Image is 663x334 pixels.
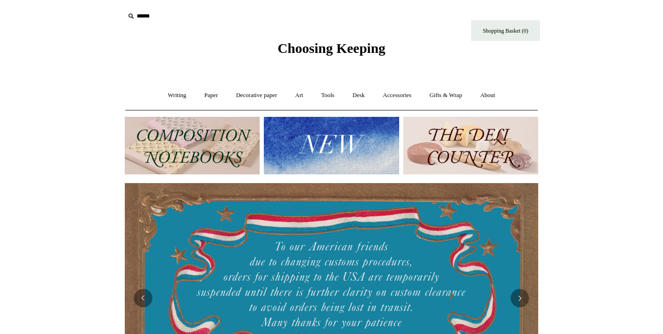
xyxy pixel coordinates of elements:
[278,40,385,56] span: Choosing Keeping
[471,20,540,41] a: Shopping Basket (0)
[160,83,195,108] a: Writing
[375,83,420,108] a: Accessories
[196,83,227,108] a: Paper
[228,83,285,108] a: Decorative paper
[344,83,373,108] a: Desk
[421,83,471,108] a: Gifts & Wrap
[264,117,399,174] img: New.jpg__PID:f73bdf93-380a-4a35-bcfe-7823039498e1
[278,48,385,54] a: Choosing Keeping
[403,117,538,174] img: The Deli Counter
[287,83,311,108] a: Art
[511,289,529,307] button: Next
[134,289,152,307] button: Previous
[125,117,260,174] img: 202302 Composition ledgers.jpg__PID:69722ee6-fa44-49dd-a067-31375e5d54ec
[313,83,343,108] a: Tools
[472,83,504,108] a: About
